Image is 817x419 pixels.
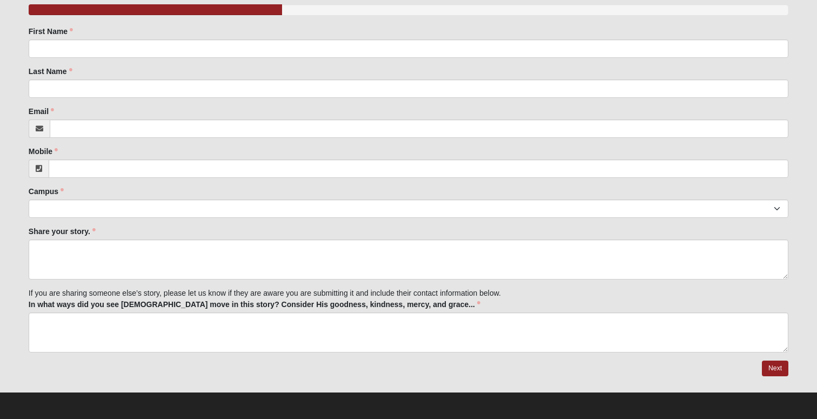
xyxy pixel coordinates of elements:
[29,299,480,310] label: In what ways did you see [DEMOGRAPHIC_DATA] move in this story? Consider His goodness, kindness, ...
[29,146,58,157] label: Mobile
[762,361,788,376] a: Next
[29,186,64,197] label: Campus
[29,26,788,353] div: If you are sharing someone else’s story, please let us know if they are aware you are submitting ...
[29,66,72,77] label: Last Name
[29,106,54,117] label: Email
[29,26,73,37] label: First Name
[29,226,96,237] label: Share your story.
